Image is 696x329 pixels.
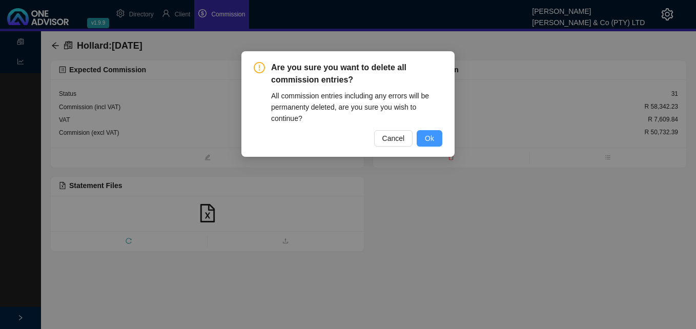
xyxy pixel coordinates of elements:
div: All commission entries including any errors will be permanenty deleted, are you sure you wish to ... [271,90,442,124]
button: Cancel [374,130,413,147]
span: Cancel [382,133,405,144]
span: Are you sure you want to delete all commission entries? [271,61,442,86]
span: Ok [425,133,434,144]
span: exclamation-circle [254,62,265,73]
button: Ok [417,130,442,147]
